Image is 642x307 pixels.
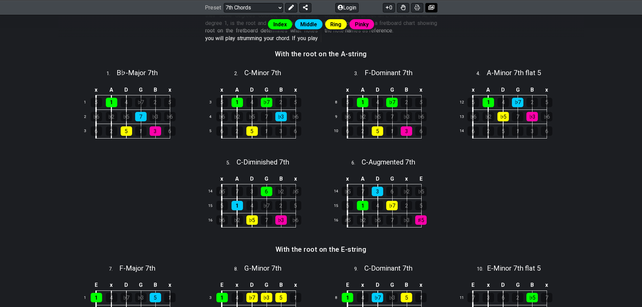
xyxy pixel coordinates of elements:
div: ♭2 [106,112,117,121]
td: D [245,280,259,291]
div: 5 [467,98,479,107]
span: Index [273,20,287,29]
div: 6 [541,126,552,136]
td: E [465,280,481,291]
span: Middle [300,20,317,29]
div: ♭3 [261,293,272,302]
div: 2 [401,98,412,107]
span: 3 . [354,70,364,78]
div: 2 [357,126,368,136]
div: 5 [121,126,132,136]
div: 5 [216,98,228,107]
td: D [370,173,385,184]
td: 10 [331,124,347,139]
td: D [245,173,259,184]
div: 4 [372,201,383,210]
td: 16 [331,213,347,227]
td: 14 [457,124,473,139]
td: A [230,173,245,184]
div: 3 [150,126,161,136]
td: D [245,84,259,95]
div: 1 [342,293,353,302]
td: D [370,280,385,291]
td: 8 [331,95,347,110]
div: 5 [246,126,258,136]
span: 2 . [234,70,244,78]
div: ♭7 [372,293,383,302]
div: 7 [541,293,552,302]
td: 15 [206,198,222,213]
div: 5 [342,201,353,210]
td: x [104,280,119,291]
div: ♭5 [415,187,427,196]
div: ♭2 [483,112,494,121]
div: ♭7 [512,98,523,107]
div: 7 [232,187,243,196]
span: 5 . [226,159,237,167]
div: ♭2 [401,187,412,196]
h3: With the root on the E-string [276,246,367,253]
div: ♯5 [342,215,353,225]
span: 8 . [234,266,244,273]
button: Login [335,3,359,12]
div: 2 [106,126,117,136]
div: 7 [467,293,479,302]
div: ♭5 [246,112,258,121]
div: 1 [512,126,523,136]
td: x [399,173,414,184]
span: 6 . [351,159,362,167]
td: E [414,173,428,184]
td: 14 [331,184,347,199]
div: 6 [467,126,479,136]
td: B [274,280,288,291]
span: B♭ - Major 7th [117,69,158,77]
select: Preset [224,3,283,12]
div: ♭3 [386,293,398,302]
div: 7 [357,187,368,196]
div: 5 [164,98,176,107]
div: ♭5 [372,215,383,225]
div: ♭7 [261,201,272,210]
div: ♭3 [401,215,412,225]
div: 2 [275,98,287,107]
h3: With the root on the A-string [275,50,367,58]
div: 2 [526,98,538,107]
td: G [385,280,399,291]
td: E [340,280,355,291]
div: 2 [483,126,494,136]
td: G [385,173,399,184]
td: G [511,84,525,95]
td: x [481,280,496,291]
div: 7 [135,112,147,121]
div: 1 [290,293,301,302]
div: 4 [357,293,368,302]
span: C - Minor 7th [244,69,281,77]
td: 11 [457,290,473,305]
td: x [355,280,370,291]
div: ♭6 [541,112,552,121]
div: ♭5 [121,112,132,121]
td: 4 [206,110,222,124]
div: 1 [91,293,102,302]
div: ♭7 [246,293,258,302]
div: 7 [512,112,523,121]
span: C - Augmented 7th [362,158,415,166]
div: 2 [401,201,412,210]
span: A - Minor 7th flat 5 [487,69,541,77]
div: ♭2 [232,215,243,225]
span: 1 . [106,70,117,78]
div: ♭5 [290,187,301,196]
div: 1 [261,126,272,136]
td: 9 [331,110,347,124]
td: A [481,84,496,95]
div: ♭5 [372,112,383,121]
div: ♭7 [386,201,398,210]
div: ♭6 [290,215,301,225]
div: ♭7 [386,98,398,107]
td: G [259,280,274,291]
td: x [214,84,230,95]
div: ♭6 [91,112,102,121]
div: ♭7 [261,98,272,107]
button: Edit Preset [285,3,297,12]
td: x [288,173,303,184]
